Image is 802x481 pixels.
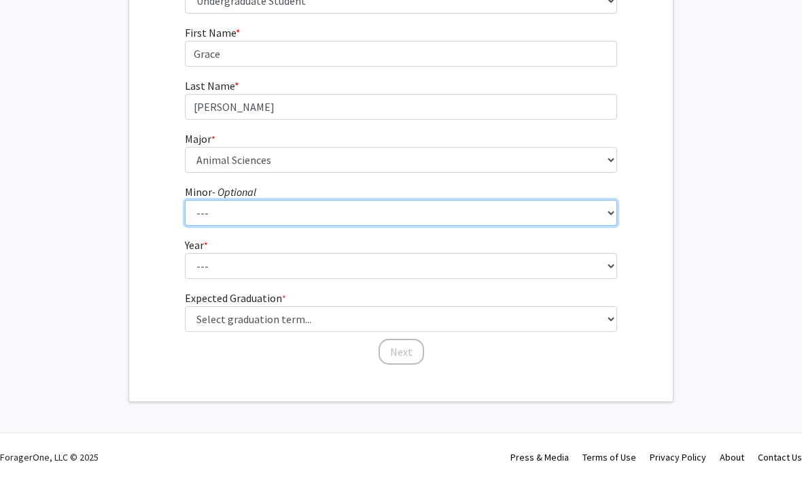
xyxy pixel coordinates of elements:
a: Privacy Policy [650,452,706,464]
a: Press & Media [510,452,569,464]
label: Minor [185,184,256,201]
i: - Optional [212,186,256,199]
a: Terms of Use [582,452,636,464]
iframe: Chat [10,420,58,471]
label: Year [185,237,208,254]
a: Contact Us [758,452,802,464]
span: First Name [185,27,236,40]
button: Next [379,339,424,365]
label: Major [185,131,215,148]
label: Expected Graduation [185,291,286,307]
a: About [720,452,744,464]
span: Last Name [185,80,234,93]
